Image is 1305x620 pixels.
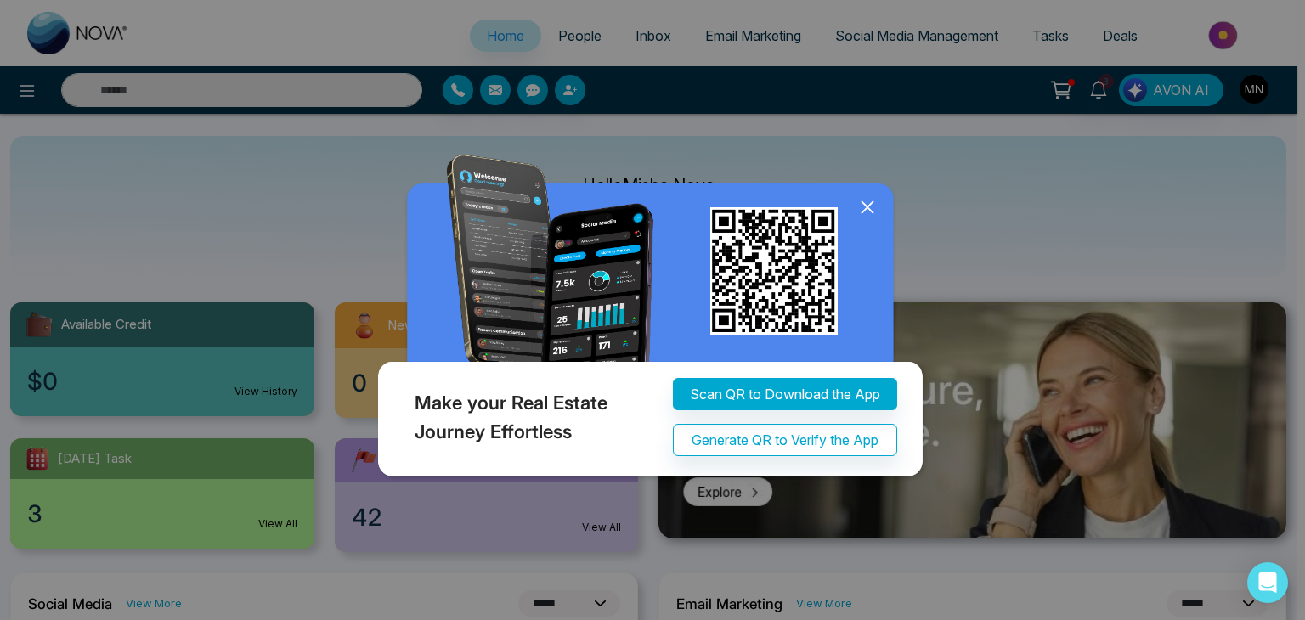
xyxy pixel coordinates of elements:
img: QRModal [374,155,931,485]
div: Open Intercom Messenger [1247,562,1288,603]
button: Scan QR to Download the App [673,379,897,411]
img: qr_for_download_app.png [710,207,838,335]
button: Generate QR to Verify the App [673,425,897,457]
div: Make your Real Estate Journey Effortless [374,375,652,460]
